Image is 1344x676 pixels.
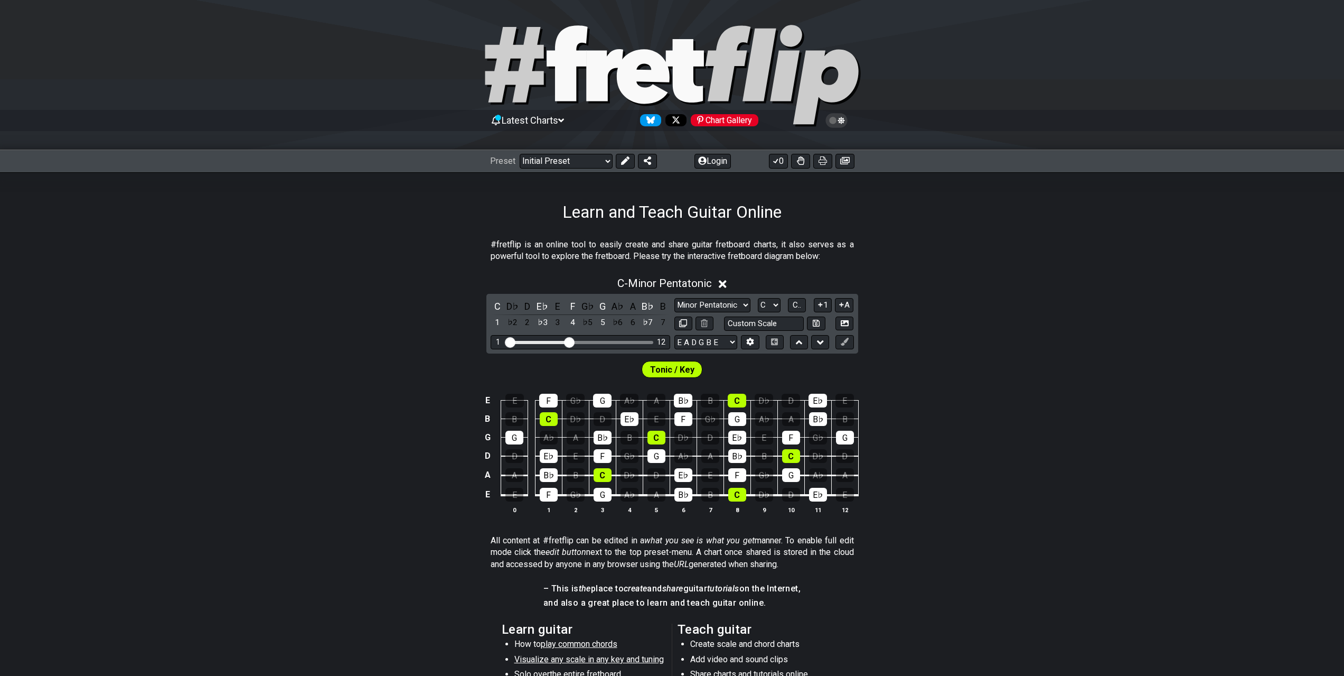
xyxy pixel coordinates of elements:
[481,447,494,466] td: D
[594,412,612,426] div: D
[728,412,746,426] div: G
[809,468,827,482] div: A♭
[491,535,854,570] p: All content at #fretflip can be edited in a manner. To enable full edit mode click the next to th...
[647,431,665,445] div: C
[621,412,638,426] div: E♭
[481,485,494,505] td: E
[755,431,773,445] div: E
[674,488,692,502] div: B♭
[501,504,528,515] th: 0
[690,654,841,669] li: Add video and sound clips
[490,156,515,166] span: Preset
[656,316,670,330] div: toggle scale degree
[514,638,665,653] li: How to
[539,394,558,408] div: F
[562,202,782,222] h1: Learn and Teach Guitar Online
[670,504,697,515] th: 6
[521,299,534,313] div: toggle pitch class
[505,412,523,426] div: B
[674,298,750,312] select: Scale
[647,412,665,426] div: E
[641,316,655,330] div: toggle scale degree
[755,394,773,408] div: D♭
[701,449,719,463] div: A
[687,114,758,126] a: #fretflip at Pinterest
[626,316,640,330] div: toggle scale degree
[674,394,692,408] div: B♭
[621,468,638,482] div: D♭
[836,431,854,445] div: G
[647,468,665,482] div: D
[621,449,638,463] div: G♭
[535,299,549,313] div: toggle pitch class
[505,394,524,408] div: E
[481,466,494,485] td: A
[755,488,773,502] div: D♭
[809,488,827,502] div: E♭
[755,468,773,482] div: G♭
[701,394,719,408] div: B
[835,394,854,408] div: E
[809,431,827,445] div: G♭
[562,504,589,515] th: 2
[811,335,829,349] button: Move down
[481,410,494,428] td: B
[782,488,800,502] div: D
[540,412,558,426] div: C
[621,431,638,445] div: B
[678,624,843,635] h2: Teach guitar
[546,547,586,557] em: edit button
[755,449,773,463] div: B
[831,116,843,125] span: Toggle light / dark theme
[596,299,609,313] div: toggle pitch class
[543,597,801,609] h4: and also a great place to learn and teach guitar online.
[551,299,565,313] div: toggle pitch class
[641,299,655,313] div: toggle pitch class
[496,338,500,347] div: 1
[616,504,643,515] th: 4
[638,154,657,169] button: Share Preset
[657,338,665,347] div: 12
[782,468,800,482] div: G
[502,115,558,126] span: Latest Charts
[662,584,683,594] em: share
[611,316,625,330] div: toggle scale degree
[788,298,806,312] button: C..
[521,316,534,330] div: toggle scale degree
[650,362,694,377] span: First enable full edit mode to edit
[596,316,609,330] div: toggle scale degree
[535,316,549,330] div: toggle scale degree
[809,412,827,426] div: B♭
[505,449,523,463] div: D
[616,154,635,169] button: Edit Preset
[728,449,746,463] div: B♭
[491,335,670,349] div: Visible fret range
[491,239,854,263] p: #fretflip is an online tool to easily create and share guitar fretboard charts, it also serves as...
[813,154,832,169] button: Print
[566,299,579,313] div: toggle pitch class
[836,488,854,502] div: E
[594,468,612,482] div: C
[540,468,558,482] div: B♭
[674,559,689,569] em: URL
[835,298,853,312] button: A
[567,468,585,482] div: B
[728,488,746,502] div: C
[835,154,854,169] button: Create image
[594,488,612,502] div: G
[707,584,739,594] em: tutorials
[791,154,810,169] button: Toggle Dexterity for all fretkits
[647,449,665,463] div: G
[581,316,595,330] div: toggle scale degree
[674,335,737,349] select: Tuning
[728,468,746,482] div: F
[814,298,832,312] button: 1
[535,504,562,515] th: 1
[807,317,825,331] button: Store user defined scale
[567,449,585,463] div: E
[520,154,613,169] select: Preset
[723,504,750,515] th: 8
[674,431,692,445] div: D♭
[543,583,801,595] h4: – This is place to and guitar on the Internet,
[793,300,801,310] span: C..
